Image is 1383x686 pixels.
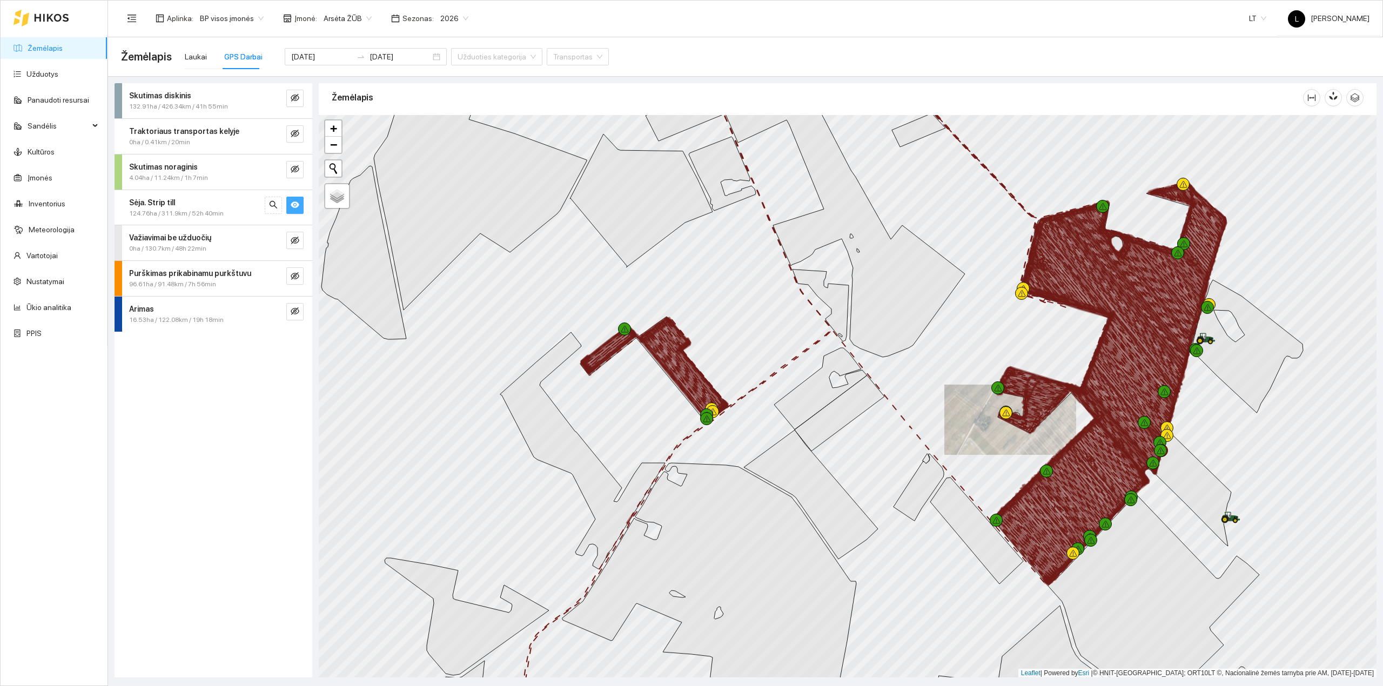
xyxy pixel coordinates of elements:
div: Traktoriaus transportas kelyje0ha / 0.41km / 20mineye-invisible [115,119,312,154]
span: search [269,200,278,211]
button: eye-invisible [286,232,304,249]
a: Įmonės [28,173,52,182]
span: Žemėlapis [121,48,172,65]
strong: Skutimas noraginis [129,163,198,171]
a: Leaflet [1021,669,1040,677]
span: + [330,122,337,135]
div: Skutimas diskinis132.91ha / 426.34km / 41h 55mineye-invisible [115,83,312,118]
a: Užduotys [26,70,58,78]
button: Initiate a new search [325,160,341,177]
span: 124.76ha / 311.9km / 52h 40min [129,209,224,219]
div: Skutimas noraginis4.04ha / 11.24km / 1h 7mineye-invisible [115,154,312,190]
span: swap-right [357,52,365,61]
span: Sezonas : [402,12,434,24]
div: | Powered by © HNIT-[GEOGRAPHIC_DATA]; ORT10LT ©, Nacionalinė žemės tarnyba prie AM, [DATE]-[DATE] [1018,669,1377,678]
span: 0ha / 130.7km / 48h 22min [129,244,206,254]
span: Aplinka : [167,12,193,24]
span: eye-invisible [291,165,299,175]
span: 16.53ha / 122.08km / 19h 18min [129,315,224,325]
div: Arimas16.53ha / 122.08km / 19h 18mineye-invisible [115,297,312,332]
div: Purškimas prikabinamu purkštuvu96.61ha / 91.48km / 7h 56mineye-invisible [115,261,312,296]
a: Vartotojai [26,251,58,260]
span: eye-invisible [291,236,299,246]
strong: Purškimas prikabinamu purkštuvu [129,269,251,278]
span: 2026 [440,10,468,26]
span: Įmonė : [294,12,317,24]
span: L [1295,10,1299,28]
a: Kultūros [28,147,55,156]
a: PPIS [26,329,42,338]
a: Ūkio analitika [26,303,71,312]
span: − [330,138,337,151]
span: BP visos įmonės [200,10,264,26]
span: eye-invisible [291,93,299,104]
strong: Traktoriaus transportas kelyje [129,127,239,136]
div: Važiavimai be užduočių0ha / 130.7km / 48h 22mineye-invisible [115,225,312,260]
span: shop [283,14,292,23]
button: eye-invisible [286,125,304,143]
div: Žemėlapis [332,82,1303,113]
span: 4.04ha / 11.24km / 1h 7min [129,173,208,183]
div: Sėja. Strip till124.76ha / 311.9km / 52h 40minsearcheye [115,190,312,225]
span: Arsėta ŽŪB [324,10,372,26]
strong: Skutimas diskinis [129,91,191,100]
span: Sandėlis [28,115,89,137]
strong: Važiavimai be užduočių [129,233,211,242]
button: eye-invisible [286,161,304,178]
span: column-width [1304,93,1320,102]
button: eye [286,197,304,214]
span: | [1091,669,1093,677]
strong: Arimas [129,305,154,313]
span: [PERSON_NAME] [1288,14,1369,23]
a: Esri [1078,669,1090,677]
span: eye-invisible [291,129,299,139]
strong: Sėja. Strip till [129,198,175,207]
a: Nustatymai [26,277,64,286]
span: eye-invisible [291,307,299,317]
input: Pabaigos data [370,51,431,63]
a: Layers [325,184,349,208]
span: to [357,52,365,61]
a: Zoom out [325,137,341,153]
span: 0ha / 0.41km / 20min [129,137,190,147]
span: eye-invisible [291,272,299,282]
button: search [265,197,282,214]
span: calendar [391,14,400,23]
span: eye [291,200,299,211]
span: LT [1249,10,1266,26]
input: Pradžios data [291,51,352,63]
a: Zoom in [325,120,341,137]
a: Žemėlapis [28,44,63,52]
span: 132.91ha / 426.34km / 41h 55min [129,102,228,112]
div: GPS Darbai [224,51,263,63]
button: eye-invisible [286,267,304,285]
a: Inventorius [29,199,65,208]
span: 96.61ha / 91.48km / 7h 56min [129,279,216,290]
button: menu-fold [121,8,143,29]
a: Panaudoti resursai [28,96,89,104]
a: Meteorologija [29,225,75,234]
button: eye-invisible [286,303,304,320]
div: Laukai [185,51,207,63]
span: layout [156,14,164,23]
button: eye-invisible [286,90,304,107]
button: column-width [1303,89,1320,106]
span: menu-fold [127,14,137,23]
